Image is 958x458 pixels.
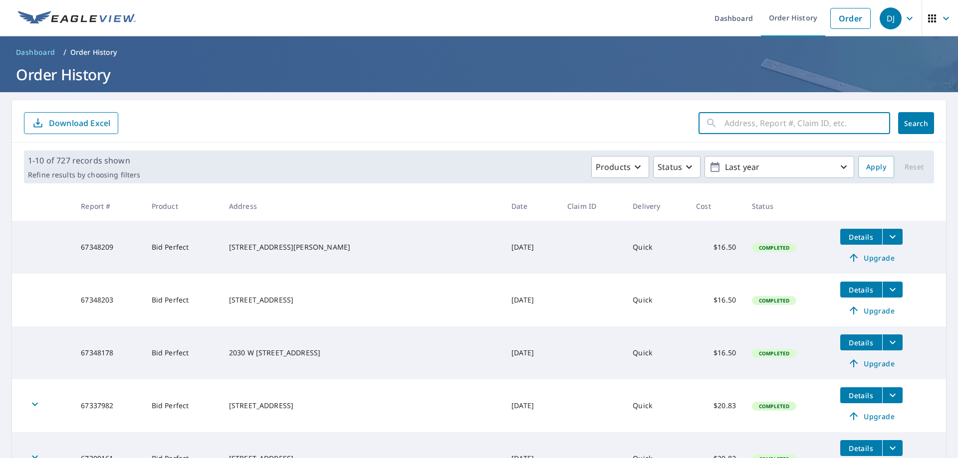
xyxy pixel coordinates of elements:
th: Date [503,191,559,221]
button: Download Excel [24,112,118,134]
td: $16.50 [688,274,744,326]
p: Refine results by choosing filters [28,170,140,179]
td: 67348203 [73,274,143,326]
span: Upgrade [846,305,897,316]
button: filesDropdownBtn-67309161 [882,440,903,456]
p: Products [596,161,631,173]
th: Cost [688,191,744,221]
th: Report # [73,191,143,221]
td: Quick [625,221,688,274]
button: Status [653,156,701,178]
td: $20.83 [688,379,744,432]
a: Upgrade [840,250,903,266]
button: Apply [858,156,894,178]
th: Claim ID [559,191,625,221]
td: [DATE] [503,274,559,326]
td: [DATE] [503,379,559,432]
th: Delivery [625,191,688,221]
td: $16.50 [688,326,744,379]
button: detailsBtn-67348178 [840,334,882,350]
th: Status [744,191,832,221]
td: Quick [625,326,688,379]
span: Completed [753,403,795,410]
button: filesDropdownBtn-67348203 [882,282,903,298]
span: Completed [753,297,795,304]
button: detailsBtn-67348203 [840,282,882,298]
p: Download Excel [49,118,110,129]
button: filesDropdownBtn-67337982 [882,387,903,403]
input: Address, Report #, Claim ID, etc. [724,109,890,137]
span: Apply [866,161,886,173]
span: Completed [753,350,795,357]
button: Search [898,112,934,134]
p: 1-10 of 727 records shown [28,154,140,166]
td: [DATE] [503,221,559,274]
li: / [63,46,66,58]
span: Details [846,391,876,400]
button: filesDropdownBtn-67348178 [882,334,903,350]
div: [STREET_ADDRESS] [229,295,495,305]
a: Upgrade [840,303,903,318]
p: Status [658,161,682,173]
td: Quick [625,274,688,326]
button: Products [591,156,649,178]
th: Address [221,191,503,221]
td: $16.50 [688,221,744,274]
td: 67348209 [73,221,143,274]
td: 67348178 [73,326,143,379]
td: Quick [625,379,688,432]
button: detailsBtn-67337982 [840,387,882,403]
a: Upgrade [840,355,903,371]
div: 2030 W [STREET_ADDRESS] [229,348,495,358]
span: Search [906,119,926,128]
td: 67337982 [73,379,143,432]
th: Product [144,191,221,221]
span: Details [846,232,876,242]
a: Upgrade [840,408,903,424]
td: Bid Perfect [144,274,221,326]
div: [STREET_ADDRESS][PERSON_NAME] [229,242,495,252]
p: Order History [70,47,117,57]
span: Details [846,338,876,347]
button: detailsBtn-67309161 [840,440,882,456]
button: filesDropdownBtn-67348209 [882,229,903,245]
span: Upgrade [846,357,897,369]
td: Bid Perfect [144,221,221,274]
nav: breadcrumb [12,44,946,60]
td: Bid Perfect [144,326,221,379]
img: EV Logo [18,11,136,26]
div: [STREET_ADDRESS] [229,401,495,411]
span: Upgrade [846,252,897,264]
span: Details [846,444,876,453]
span: Dashboard [16,47,55,57]
td: [DATE] [503,326,559,379]
h1: Order History [12,64,946,85]
span: Upgrade [846,410,897,422]
span: Completed [753,244,795,251]
td: Bid Perfect [144,379,221,432]
button: Last year [705,156,854,178]
div: DJ [880,7,902,29]
a: Order [830,8,871,29]
button: detailsBtn-67348209 [840,229,882,245]
p: Last year [721,158,838,176]
a: Dashboard [12,44,59,60]
span: Details [846,285,876,295]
